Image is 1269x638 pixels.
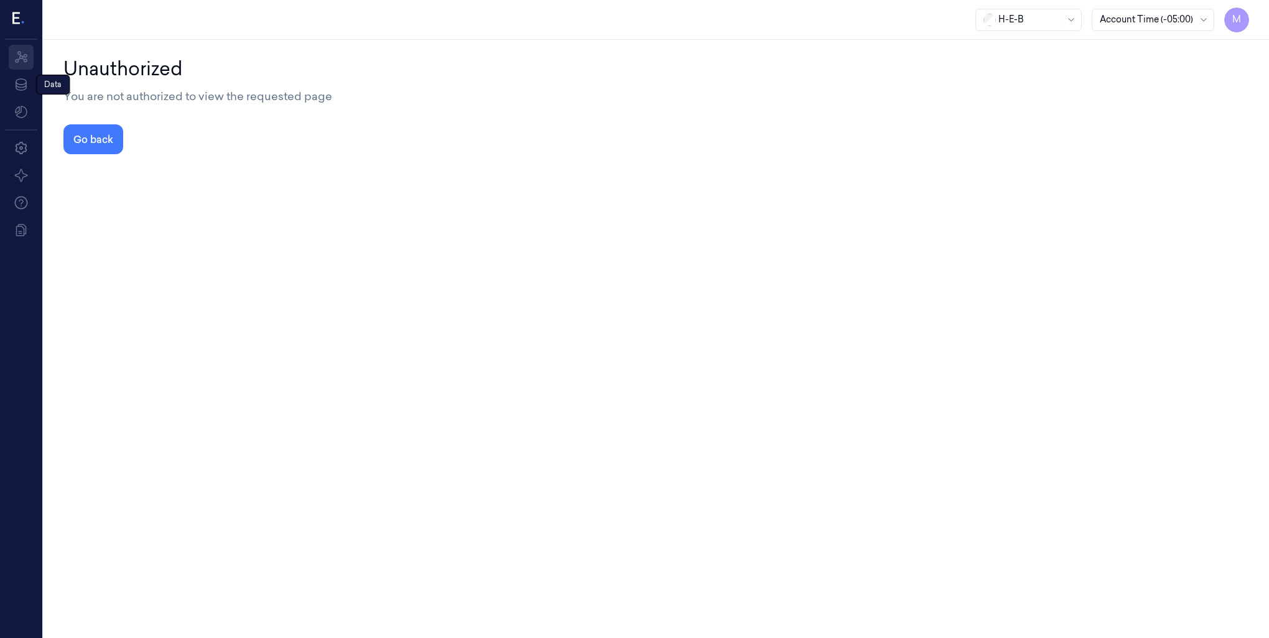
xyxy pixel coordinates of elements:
[63,124,123,154] button: Go back
[1224,7,1249,32] button: M
[63,88,1249,104] div: You are not authorized to view the requested page
[63,55,1249,83] div: Unauthorized
[36,75,70,95] div: Data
